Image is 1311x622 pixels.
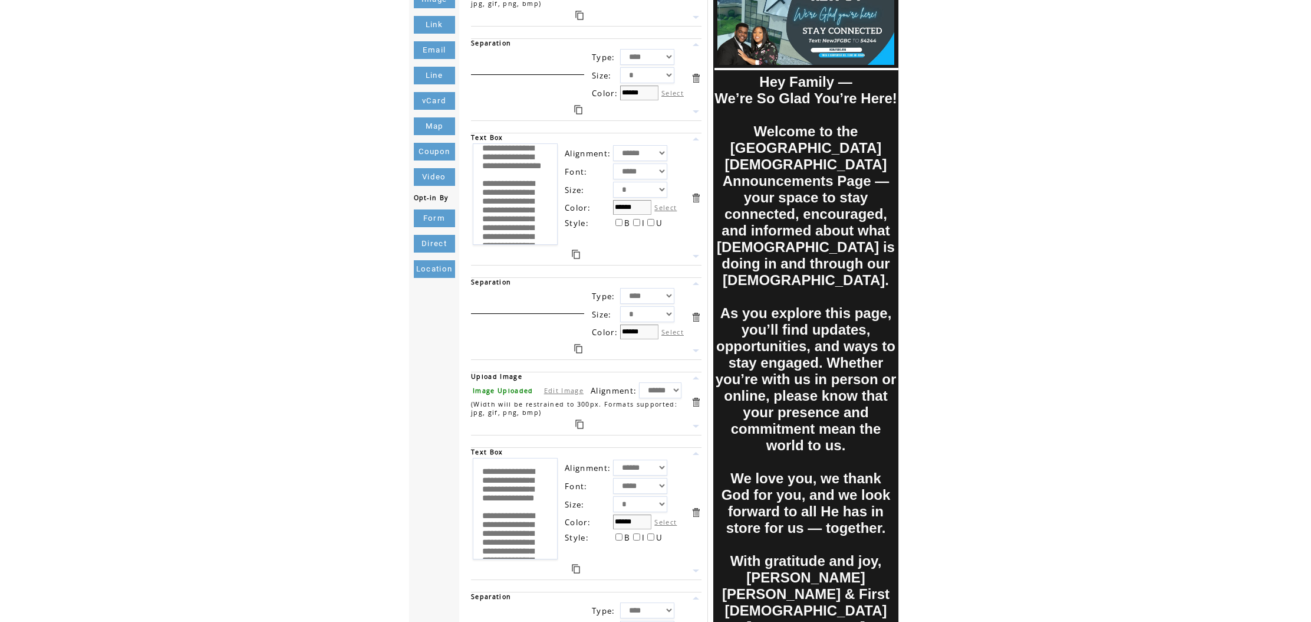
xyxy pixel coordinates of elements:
[565,218,589,228] span: Style:
[565,532,589,543] span: Style:
[690,192,701,204] a: Delete this item
[592,88,618,99] span: Color:
[414,67,455,84] a: Line
[592,291,615,302] span: Type:
[471,400,677,417] span: (Width will be restrained to 300px. Formats supported: jpg, gif, png, bmp)
[642,218,645,228] span: I
[414,41,455,59] a: Email
[690,345,701,356] a: Move this item down
[690,106,701,117] a: Move this item down
[572,564,580,574] a: Duplicate this item
[656,218,663,228] span: U
[471,133,503,142] span: Text Box
[592,309,612,320] span: Size:
[592,327,618,338] span: Color:
[565,517,591,528] span: Color:
[471,278,511,286] span: Separation
[690,12,701,23] a: Move this item down
[690,278,701,289] a: Move this item up
[414,209,455,227] a: Form
[565,499,585,510] span: Size:
[572,250,580,259] a: Duplicate this item
[624,218,630,228] span: B
[690,592,701,604] a: Move this item up
[574,344,582,353] a: Duplicate this item
[565,148,611,159] span: Alignment:
[690,73,701,84] a: Delete this item
[565,481,588,492] span: Font:
[690,448,701,459] a: Move this item up
[592,52,615,63] span: Type:
[690,251,701,262] a: Move this item down
[624,532,630,543] span: B
[575,420,584,429] a: Duplicate this item
[661,328,684,336] label: Select
[592,605,615,616] span: Type:
[544,386,584,395] a: Edit Image
[414,194,449,202] span: Opt-in By
[471,448,503,456] span: Text Box
[414,168,455,186] a: Video
[690,397,701,408] a: Delete this item
[471,39,511,47] span: Separation
[414,92,455,110] a: vCard
[642,532,645,543] span: I
[656,532,663,543] span: U
[690,421,701,432] a: Move this item down
[690,133,701,145] a: Move this item up
[473,387,533,395] span: Image Uploaded
[414,117,455,135] a: Map
[592,70,612,81] span: Size:
[414,260,455,278] a: Location
[414,143,455,161] a: Coupon
[471,372,522,381] span: Upload Image
[690,39,701,50] a: Move this item up
[661,89,684,97] label: Select
[414,16,455,34] a: Link
[414,235,455,253] a: Direct
[575,11,584,20] a: Duplicate this item
[565,185,585,195] span: Size:
[690,312,701,323] a: Delete this item
[690,507,701,518] a: Delete this item
[654,518,677,526] label: Select
[471,592,511,601] span: Separation
[690,565,701,577] a: Move this item down
[565,202,591,213] span: Color:
[574,105,582,114] a: Duplicate this item
[565,463,611,473] span: Alignment:
[654,203,677,212] label: Select
[565,166,588,177] span: Font:
[591,385,637,396] span: Alignment:
[690,372,701,384] a: Move this item up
